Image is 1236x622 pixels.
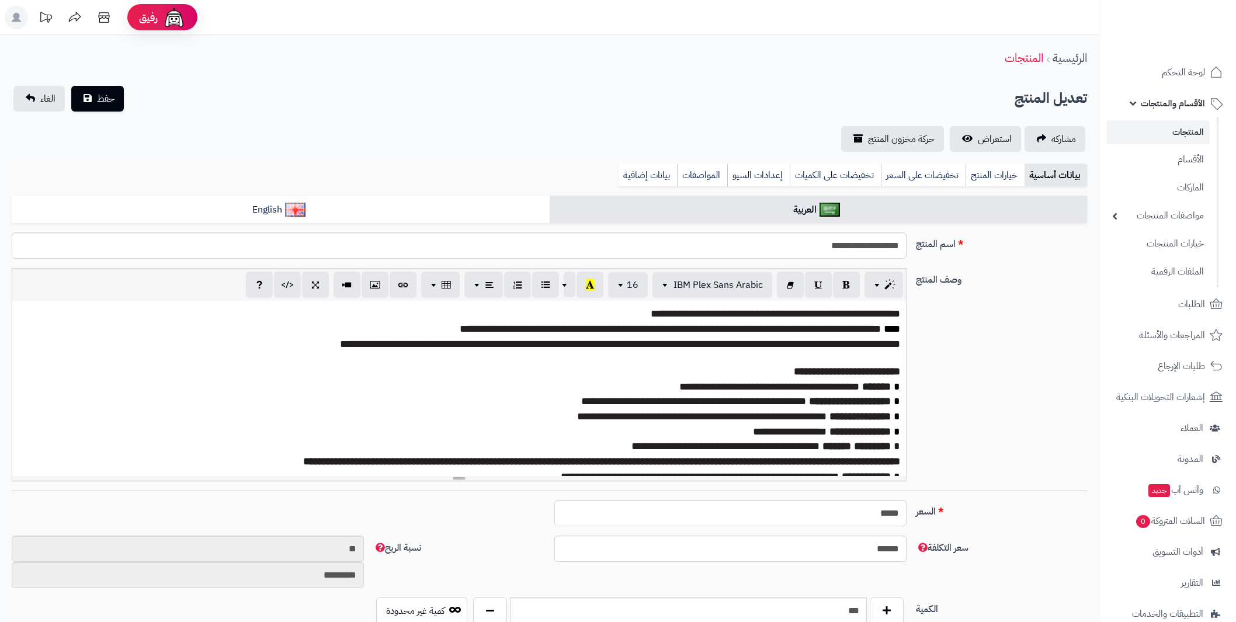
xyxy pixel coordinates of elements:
[1025,126,1085,152] a: مشاركه
[1106,58,1229,86] a: لوحة التحكم
[820,203,840,217] img: العربية
[868,132,935,146] span: حركة مخزون المنتج
[1106,147,1210,172] a: الأقسام
[1051,132,1076,146] span: مشاركه
[1106,259,1210,284] a: الملفات الرقمية
[162,6,186,29] img: ai-face.png
[619,164,677,187] a: بيانات إضافية
[1106,414,1229,442] a: العملاء
[31,6,60,32] a: تحديثات المنصة
[911,597,1092,616] label: الكمية
[1106,507,1229,535] a: السلات المتروكة0
[652,272,772,298] button: IBM Plex Sans Arabic
[677,164,727,187] a: المواصفات
[1139,327,1205,343] span: المراجعات والأسئلة
[1181,420,1203,436] span: العملاء
[1178,296,1205,312] span: الطلبات
[1106,476,1229,504] a: وآتس آبجديد
[1106,120,1210,144] a: المنتجات
[1135,513,1205,529] span: السلات المتروكة
[1147,482,1203,498] span: وآتس آب
[1181,575,1203,591] span: التقارير
[1106,321,1229,349] a: المراجعات والأسئلة
[1152,544,1203,560] span: أدوات التسويق
[916,541,968,555] span: سعر التكلفة
[1136,515,1150,528] span: 0
[627,278,638,292] span: 16
[673,278,763,292] span: IBM Plex Sans Arabic
[1141,95,1205,112] span: الأقسام والمنتجات
[881,164,966,187] a: تخفيضات على السعر
[71,86,124,112] button: حفظ
[911,232,1092,251] label: اسم المنتج
[13,86,65,112] a: الغاء
[1106,290,1229,318] a: الطلبات
[1053,49,1087,67] a: الرئيسية
[1148,484,1170,497] span: جديد
[1106,352,1229,380] a: طلبات الإرجاع
[1106,383,1229,411] a: إشعارات التحويلات البنكية
[727,164,790,187] a: إعدادات السيو
[139,11,158,25] span: رفيق
[550,196,1088,224] a: العربية
[911,500,1092,519] label: السعر
[1116,389,1205,405] span: إشعارات التحويلات البنكية
[790,164,881,187] a: تخفيضات على الكميات
[1157,29,1225,54] img: logo-2.png
[1178,451,1203,467] span: المدونة
[1162,64,1205,81] span: لوحة التحكم
[1025,164,1087,187] a: بيانات أساسية
[911,268,1092,287] label: وصف المنتج
[1005,49,1043,67] a: المنتجات
[1106,569,1229,597] a: التقارير
[1158,358,1205,374] span: طلبات الإرجاع
[1106,445,1229,473] a: المدونة
[97,92,114,106] span: حفظ
[285,203,305,217] img: English
[40,92,55,106] span: الغاء
[966,164,1025,187] a: خيارات المنتج
[1015,86,1087,110] h2: تعديل المنتج
[950,126,1021,152] a: استعراض
[373,541,421,555] span: نسبة الربح
[12,196,550,224] a: English
[608,272,648,298] button: 16
[978,132,1012,146] span: استعراض
[1106,203,1210,228] a: مواصفات المنتجات
[1106,538,1229,566] a: أدوات التسويق
[1106,175,1210,200] a: الماركات
[1106,231,1210,256] a: خيارات المنتجات
[841,126,944,152] a: حركة مخزون المنتج
[1132,606,1203,622] span: التطبيقات والخدمات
